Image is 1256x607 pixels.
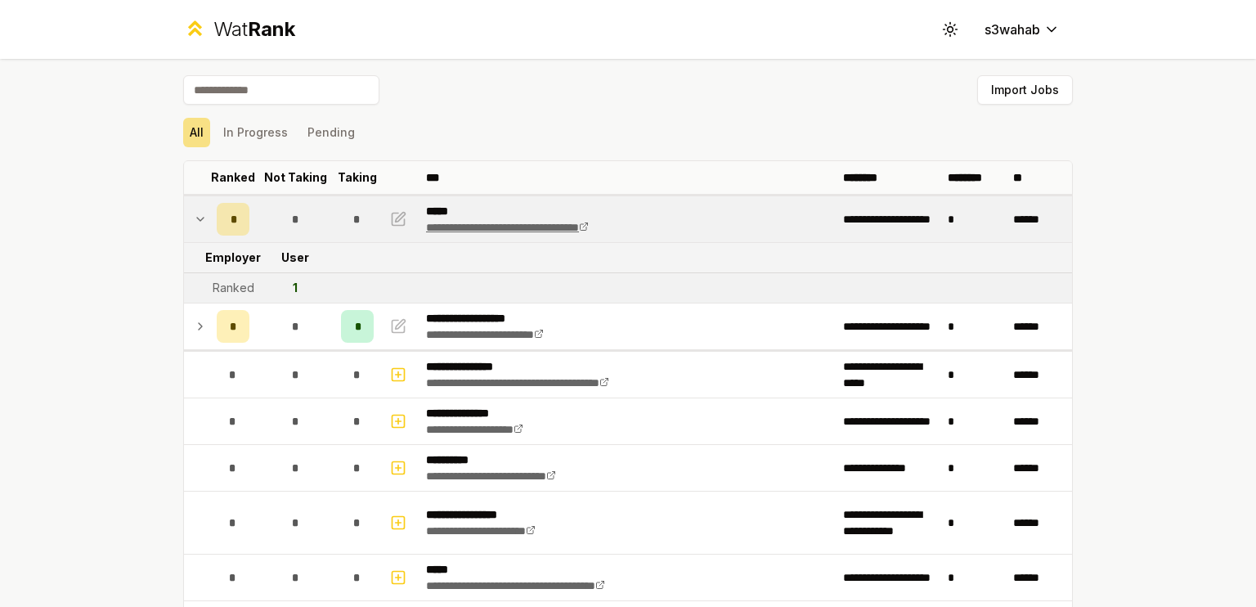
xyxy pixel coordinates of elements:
button: Pending [301,118,361,147]
p: Taking [338,169,377,186]
button: In Progress [217,118,294,147]
button: All [183,118,210,147]
span: s3wahab [985,20,1040,39]
span: Rank [248,17,295,41]
div: Wat [213,16,295,43]
td: Employer [210,243,256,272]
div: Ranked [213,280,254,296]
td: User [256,243,334,272]
div: 1 [293,280,298,296]
p: Not Taking [264,169,327,186]
button: Import Jobs [977,75,1073,105]
p: Ranked [211,169,255,186]
button: s3wahab [971,15,1073,44]
a: WatRank [183,16,295,43]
